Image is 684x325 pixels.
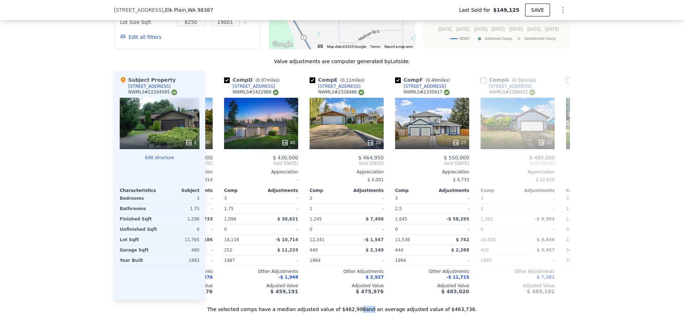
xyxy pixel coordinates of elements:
[556,3,570,17] button: Show Options
[395,248,403,253] span: 444
[263,255,298,265] div: -
[224,283,298,289] div: Adjusted Value
[459,6,493,14] span: Last Sold for
[277,248,298,253] span: $ 11,233
[481,237,496,242] span: 10,400
[519,224,555,234] div: -
[434,255,469,265] div: -
[114,300,570,313] div: The selected comps have a median adjusted value of $462,998 and an average adjusted value of $463...
[120,255,158,265] div: Year Built
[481,217,493,222] span: 1,362
[566,227,569,232] span: 0
[481,83,532,89] a: [STREET_ADDRESS]
[367,177,384,182] span: $ 4,001
[481,204,516,214] div: 2
[537,237,555,242] span: $ 4,446
[275,237,298,242] span: -$ 10,714
[489,89,535,95] div: NWMLS # 2288452
[120,204,158,214] div: Bathrooms
[310,283,384,289] div: Adjusted Value
[491,27,505,32] text: [DATE]
[128,89,177,95] div: NWMLS # 22204585
[310,255,345,265] div: 1984
[566,196,569,201] span: 3
[537,248,555,253] span: $ 3,457
[370,45,380,49] a: Terms (opens in new tab)
[161,245,199,255] div: 480
[395,237,410,242] span: 11,536
[514,78,523,83] span: 0.58
[566,169,640,175] div: Appreciation
[537,275,555,280] span: $ 7,281
[342,78,352,83] span: 0.11
[519,255,555,265] div: -
[310,248,318,253] span: 440
[519,204,555,214] div: -
[395,204,431,214] div: 2.5
[253,78,283,83] span: ( miles)
[395,217,407,222] span: 1,645
[434,224,469,234] div: -
[444,90,450,95] img: NWMLS Logo
[171,90,177,95] img: NWMLS Logo
[327,45,366,49] span: Map data ©2025 Google
[356,289,384,294] span: $ 475,976
[261,188,298,193] div: Adjustments
[233,83,275,89] div: [STREET_ADDRESS]
[224,248,232,253] span: 252
[395,196,398,201] span: 3
[481,76,539,83] div: Comp G
[566,283,640,289] div: Adjusted Value
[493,6,519,14] span: $149,125
[485,36,512,41] text: Selected Comp
[310,204,345,214] div: 1
[120,235,158,245] div: Lot Sqft
[395,227,398,232] span: 0
[224,255,260,265] div: 1987
[452,139,466,146] div: 27
[566,237,581,242] span: 14,526
[481,269,555,274] div: Other Adjustments
[277,217,298,222] span: $ 30,621
[128,83,171,89] div: [STREET_ADDRESS]
[545,27,559,32] text: [DATE]
[281,139,295,146] div: 40
[120,76,176,83] div: Subject Property
[310,237,325,242] span: 12,341
[224,237,239,242] span: 16,116
[310,269,384,274] div: Other Adjustments
[224,227,227,232] span: 0
[366,248,384,253] span: $ 2,149
[529,90,535,95] img: NWMLS Logo
[186,7,213,13] span: , WA 98387
[529,155,555,161] span: $ 480,000
[161,193,199,203] div: 3
[566,161,640,166] span: Sold [DATE]
[273,155,298,161] span: $ 430,000
[481,161,555,166] span: Sold [DATE]
[279,275,298,280] span: -$ 1,948
[453,177,469,182] span: $ 4,733
[257,78,267,83] span: 0.07
[310,161,384,166] span: Sold [DATE]
[434,193,469,203] div: -
[263,193,298,203] div: -
[358,90,364,95] img: NWMLS Logo
[481,227,483,232] span: 0
[120,193,158,203] div: Bedrooms
[395,76,453,83] div: Comp F
[348,224,384,234] div: -
[524,36,556,41] text: Unselected Comp
[566,76,625,83] div: Comp H
[120,214,158,224] div: Finished Sqft
[348,204,384,214] div: -
[185,139,197,146] div: 1
[481,283,555,289] div: Adjusted Value
[456,27,470,32] text: [DATE]
[566,188,603,193] div: Comp
[395,169,469,175] div: Appreciation
[481,255,516,265] div: 1995
[271,40,294,49] a: Open this area in Google Maps (opens a new window)
[509,27,523,32] text: [DATE]
[395,255,431,265] div: 1994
